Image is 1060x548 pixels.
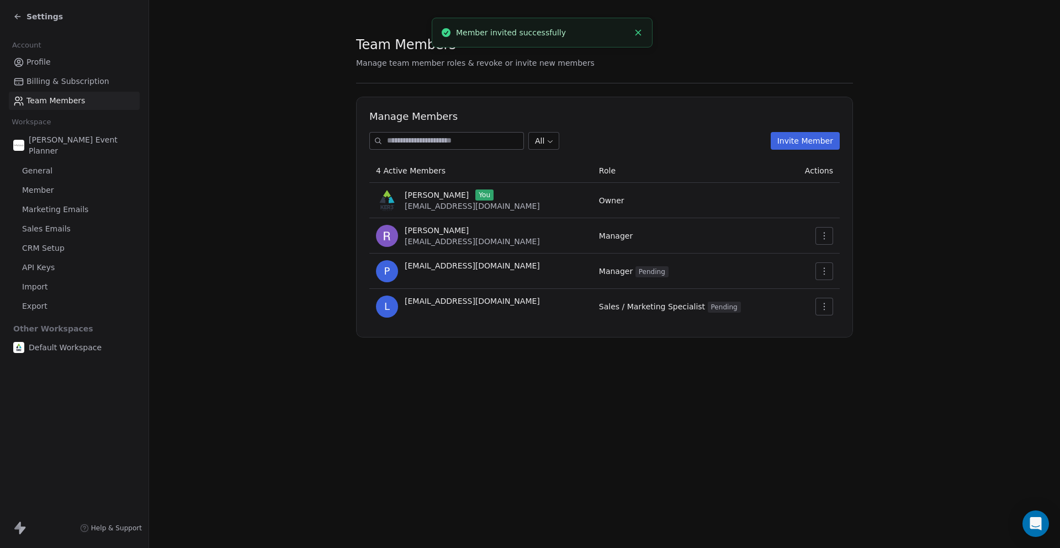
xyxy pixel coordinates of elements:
span: Manage team member roles & revoke or invite new members [356,59,595,67]
img: d8j7ohhtjgVzf6x3936zLC9RTp7e15vJ6IH0u2II_E4 [376,225,398,247]
img: Ker3%20logo%201200%20x%201200%20-%20PNG.png [376,189,398,212]
a: General [9,162,140,180]
span: Other Workspaces [9,320,98,338]
a: Billing & Subscription [9,72,140,91]
span: Actions [805,166,833,175]
span: p [376,260,398,282]
img: CINDHY%20CAMACHO%20event%20planner%20logo-01.jpg [13,140,24,151]
span: General [22,165,52,177]
span: [EMAIL_ADDRESS][DOMAIN_NAME] [405,202,540,210]
a: Team Members [9,92,140,110]
span: l [376,296,398,318]
a: Export [9,297,140,315]
span: Export [22,301,47,312]
span: Team Members [356,36,456,53]
span: Sales / Marketing Specialist [599,302,741,311]
span: Sales Emails [22,223,71,235]
span: Role [599,166,616,175]
span: Settings [26,11,63,22]
span: 4 Active Members [376,166,446,175]
span: Owner [599,196,624,205]
span: Account [7,37,46,54]
span: Marketing Emails [22,204,88,215]
span: Team Members [26,95,85,107]
div: v 4.0.25 [31,18,54,27]
span: CRM Setup [22,243,65,254]
span: [EMAIL_ADDRESS][DOMAIN_NAME] [405,260,540,271]
span: API Keys [22,262,55,273]
a: Settings [13,11,63,22]
span: Pending [635,266,669,277]
span: Billing & Subscription [26,76,109,87]
span: [PERSON_NAME] [405,189,469,201]
span: [EMAIL_ADDRESS][DOMAIN_NAME] [405,296,540,307]
img: logo_orange.svg [18,18,26,27]
a: Help & Support [80,524,142,533]
div: Open Intercom Messenger [1022,510,1049,537]
button: Close toast [631,25,645,40]
span: [EMAIL_ADDRESS][DOMAIN_NAME] [405,237,540,246]
a: CRM Setup [9,239,140,257]
span: [PERSON_NAME] [405,225,469,236]
button: Invite Member [771,132,840,150]
span: You [475,189,494,201]
img: website_grey.svg [18,29,26,38]
img: tab_keywords_by_traffic_grey.svg [110,64,119,73]
span: Import [22,281,47,293]
img: tab_domain_overview_orange.svg [30,64,39,73]
span: Default Workspace [29,342,102,353]
span: Manager [599,231,633,240]
a: Member [9,181,140,199]
span: Help & Support [91,524,142,533]
a: Profile [9,53,140,71]
div: Keywords by Traffic [122,65,186,72]
span: [PERSON_NAME] Event Planner [29,134,135,156]
div: Domain: [DOMAIN_NAME] [29,29,121,38]
span: Pending [708,302,741,313]
span: Member [22,185,54,196]
span: Workspace [7,114,56,130]
span: Profile [26,56,51,68]
span: Manager [599,267,669,276]
div: Member invited successfully [456,27,629,39]
a: Sales Emails [9,220,140,238]
div: Domain Overview [42,65,99,72]
a: Import [9,278,140,296]
a: Marketing Emails [9,201,140,219]
h1: Manage Members [369,110,840,123]
img: Ker3%20logo-01%20(1).jpg [13,342,24,353]
a: API Keys [9,259,140,277]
